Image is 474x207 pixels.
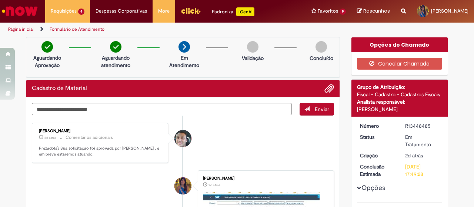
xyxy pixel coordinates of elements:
[29,54,65,69] p: Aguardando Aprovação
[96,7,147,15] span: Despesas Corporativas
[39,129,162,133] div: [PERSON_NAME]
[41,41,53,53] img: check-circle-green.png
[203,176,326,181] div: [PERSON_NAME]
[363,7,390,14] span: Rascunhos
[66,134,113,141] small: Comentários adicionais
[98,54,134,69] p: Aguardando atendimento
[181,5,201,16] img: click_logo_yellow_360x200.png
[50,26,104,32] a: Formulário de Atendimento
[110,41,121,53] img: check-circle-green.png
[174,130,191,147] div: Vaner Gaspar Da Silva
[316,41,327,53] img: img-circle-grey.png
[354,163,400,178] dt: Conclusão Estimada
[8,26,34,32] a: Página inicial
[6,23,310,36] ul: Trilhas de página
[354,122,400,130] dt: Número
[242,54,264,62] p: Validação
[44,136,56,140] span: 2d atrás
[354,152,400,159] dt: Criação
[158,7,170,15] span: More
[351,37,448,52] div: Opções do Chamado
[405,152,423,159] time: 26/08/2025 13:59:58
[39,146,162,157] p: Prezado(a), Sua solicitação foi aprovada por [PERSON_NAME] , e em breve estaremos atuando.
[247,41,258,53] img: img-circle-grey.png
[324,84,334,93] button: Adicionar anexos
[431,8,468,14] span: [PERSON_NAME]
[1,4,39,19] img: ServiceNow
[357,8,390,15] a: Rascunhos
[315,106,329,113] span: Enviar
[300,103,334,116] button: Enviar
[178,41,190,53] img: arrow-next.png
[405,152,440,159] div: 26/08/2025 13:59:58
[354,133,400,141] dt: Status
[405,133,440,148] div: Em Tratamento
[51,7,77,15] span: Requisições
[32,85,87,92] h2: Cadastro de Material Histórico de tíquete
[174,177,191,194] div: Beatriz Nunes Mariano
[208,183,220,187] time: 26/08/2025 13:55:07
[212,7,254,16] div: Padroniza
[357,91,443,98] div: Fiscal - Cadastro - Cadastros Fiscais
[340,9,346,15] span: 9
[78,9,84,15] span: 4
[405,163,440,178] div: [DATE] 17:49:28
[166,54,202,69] p: Em Atendimento
[32,103,292,115] textarea: Digite sua mensagem aqui...
[405,122,440,130] div: R13448485
[405,152,423,159] span: 2d atrás
[357,58,443,70] button: Cancelar Chamado
[318,7,338,15] span: Favoritos
[310,54,333,62] p: Concluído
[208,183,220,187] span: 2d atrás
[236,7,254,16] p: +GenAi
[44,136,56,140] time: 26/08/2025 15:49:28
[357,83,443,91] div: Grupo de Atribuição:
[357,106,443,113] div: [PERSON_NAME]
[357,98,443,106] div: Analista responsável:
